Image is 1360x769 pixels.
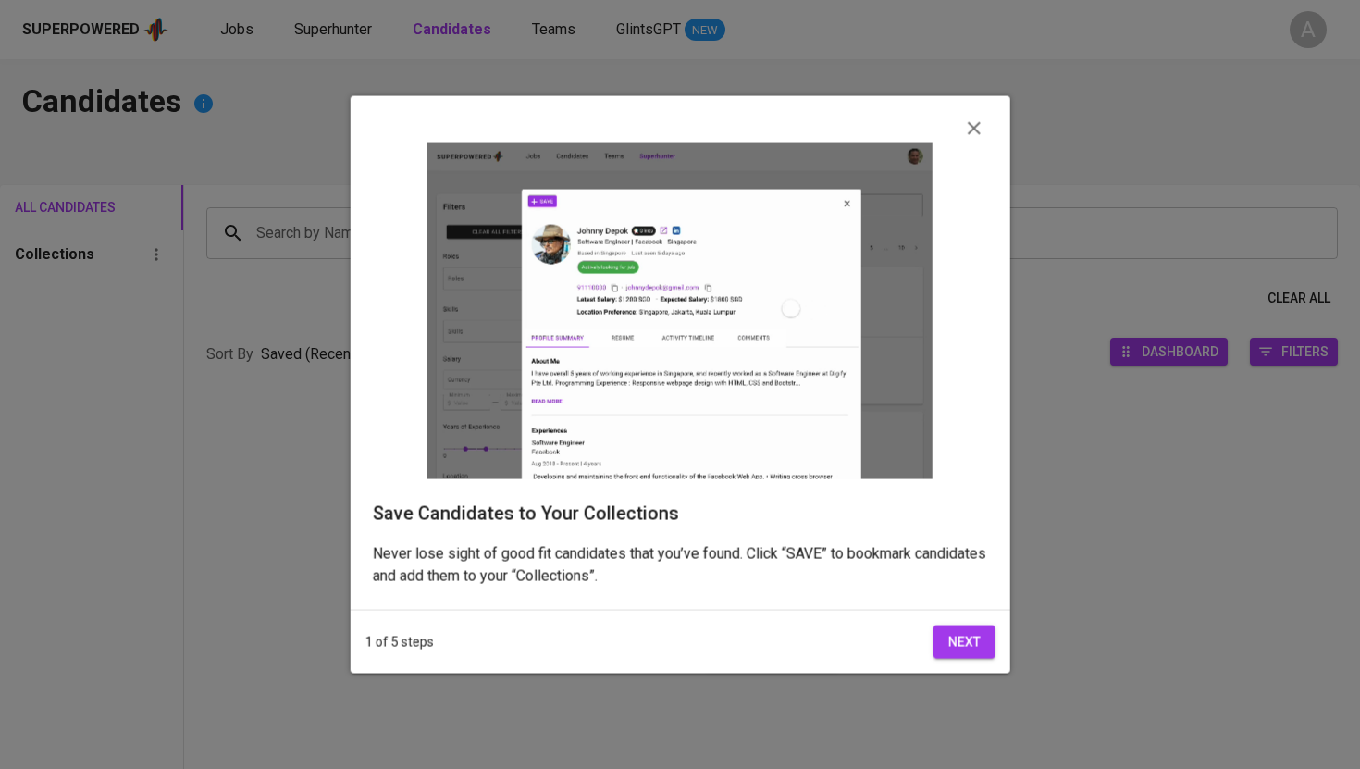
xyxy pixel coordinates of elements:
[365,633,434,651] span: 1 of 5 steps
[947,630,980,653] span: Next
[373,527,988,602] p: Never lose sight of good fit candidates that you’ve found. Click “SAVE” to bookmark candidates an...
[933,625,995,659] button: Next
[373,483,988,527] h6: Save Candidates to Your Collections
[959,114,987,142] button: Close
